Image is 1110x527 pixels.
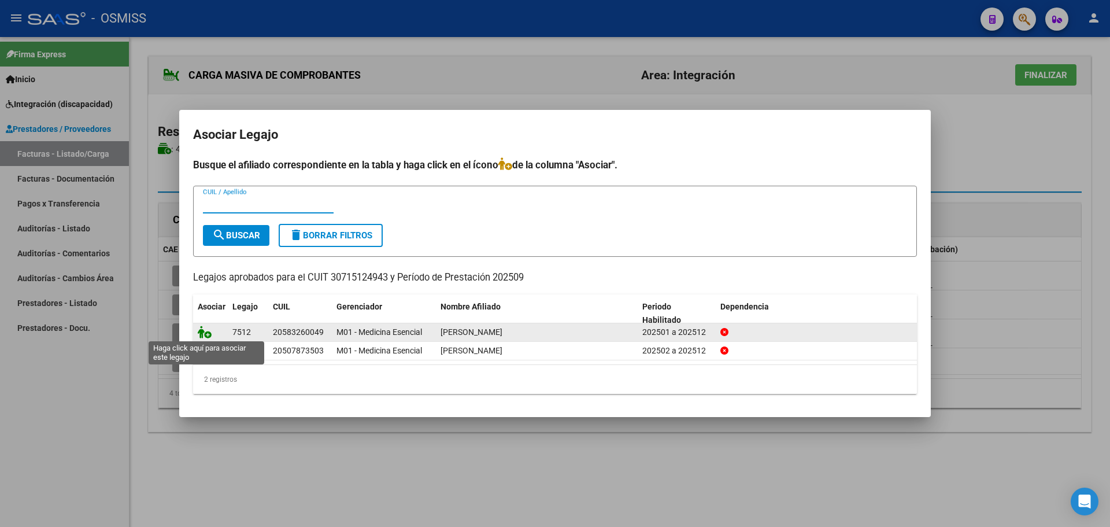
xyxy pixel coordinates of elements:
[638,294,716,333] datatable-header-cell: Periodo Habilitado
[198,302,225,311] span: Asociar
[720,302,769,311] span: Dependencia
[273,326,324,339] div: 20583260049
[203,225,269,246] button: Buscar
[193,271,917,285] p: Legajos aprobados para el CUIT 30715124943 y Período de Prestación 202509
[273,302,290,311] span: CUIL
[332,294,436,333] datatable-header-cell: Gerenciador
[228,294,268,333] datatable-header-cell: Legajo
[1071,488,1098,515] div: Open Intercom Messenger
[193,294,228,333] datatable-header-cell: Asociar
[268,294,332,333] datatable-header-cell: CUIL
[273,344,324,358] div: 20507873503
[193,124,917,146] h2: Asociar Legajo
[193,365,917,394] div: 2 registros
[642,302,681,325] span: Periodo Habilitado
[716,294,917,333] datatable-header-cell: Dependencia
[642,326,711,339] div: 202501 a 202512
[232,302,258,311] span: Legajo
[336,346,422,355] span: M01 - Medicina Esencial
[212,230,260,241] span: Buscar
[336,302,382,311] span: Gerenciador
[336,327,422,337] span: M01 - Medicina Esencial
[441,346,502,355] span: INFANTINO LUCIO
[436,294,638,333] datatable-header-cell: Nombre Afiliado
[642,344,711,358] div: 202502 a 202512
[289,230,372,241] span: Borrar Filtros
[232,346,251,355] span: 7402
[212,228,226,242] mat-icon: search
[232,327,251,337] span: 7512
[289,228,303,242] mat-icon: delete
[279,224,383,247] button: Borrar Filtros
[193,157,917,172] h4: Busque el afiliado correspondiente en la tabla y haga click en el ícono de la columna "Asociar".
[441,327,502,337] span: SILVA ABRAHAM CIRO
[441,302,501,311] span: Nombre Afiliado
